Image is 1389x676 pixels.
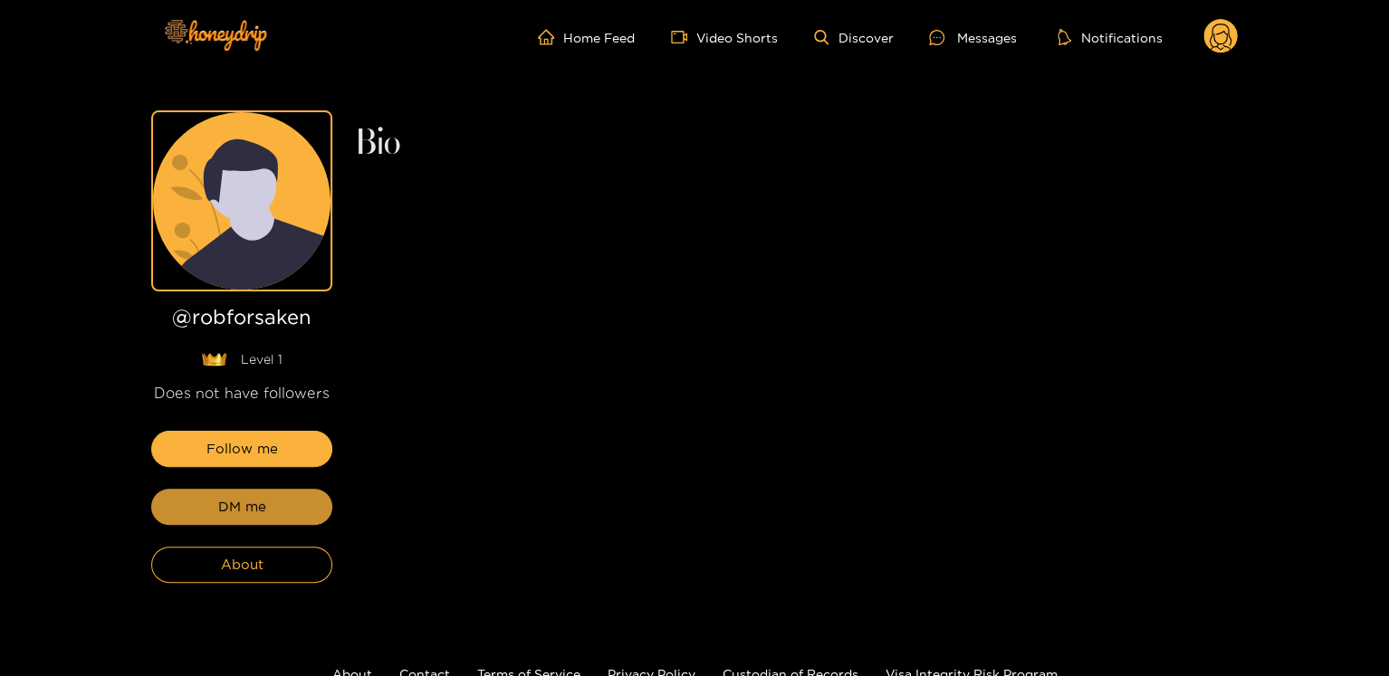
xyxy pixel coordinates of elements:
[151,431,332,467] button: Follow me
[671,29,696,45] span: video-camera
[206,438,278,460] span: Follow me
[151,383,332,404] div: Does not have followers
[218,496,266,518] span: DM me
[151,489,332,525] button: DM me
[151,547,332,583] button: About
[201,352,227,367] img: lavel grade
[929,27,1016,48] div: Messages
[1052,28,1167,46] button: Notifications
[538,29,563,45] span: home
[151,306,332,336] h1: @ robforsaken
[538,29,635,45] a: Home Feed
[221,554,263,576] span: About
[671,29,778,45] a: Video Shorts
[814,30,893,45] a: Discover
[354,129,1238,159] h2: Bio
[241,350,283,368] span: Level 1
